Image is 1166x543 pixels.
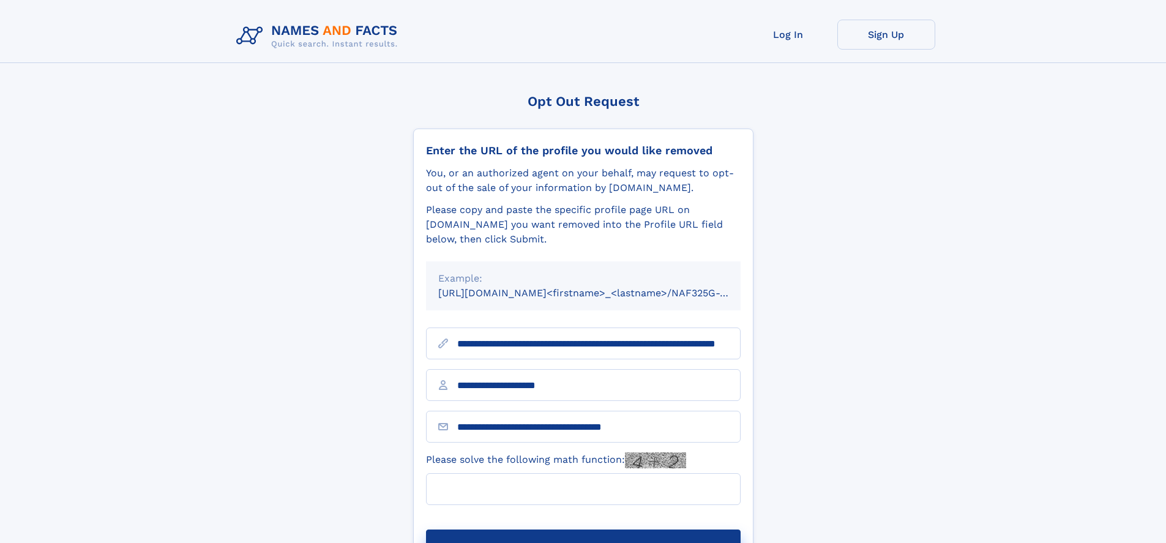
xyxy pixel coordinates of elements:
img: Logo Names and Facts [231,20,408,53]
a: Sign Up [837,20,935,50]
label: Please solve the following math function: [426,452,686,468]
div: Example: [438,271,728,286]
small: [URL][DOMAIN_NAME]<firstname>_<lastname>/NAF325G-xxxxxxxx [438,287,764,299]
div: Please copy and paste the specific profile page URL on [DOMAIN_NAME] you want removed into the Pr... [426,203,741,247]
div: Enter the URL of the profile you would like removed [426,144,741,157]
div: You, or an authorized agent on your behalf, may request to opt-out of the sale of your informatio... [426,166,741,195]
div: Opt Out Request [413,94,753,109]
a: Log In [739,20,837,50]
